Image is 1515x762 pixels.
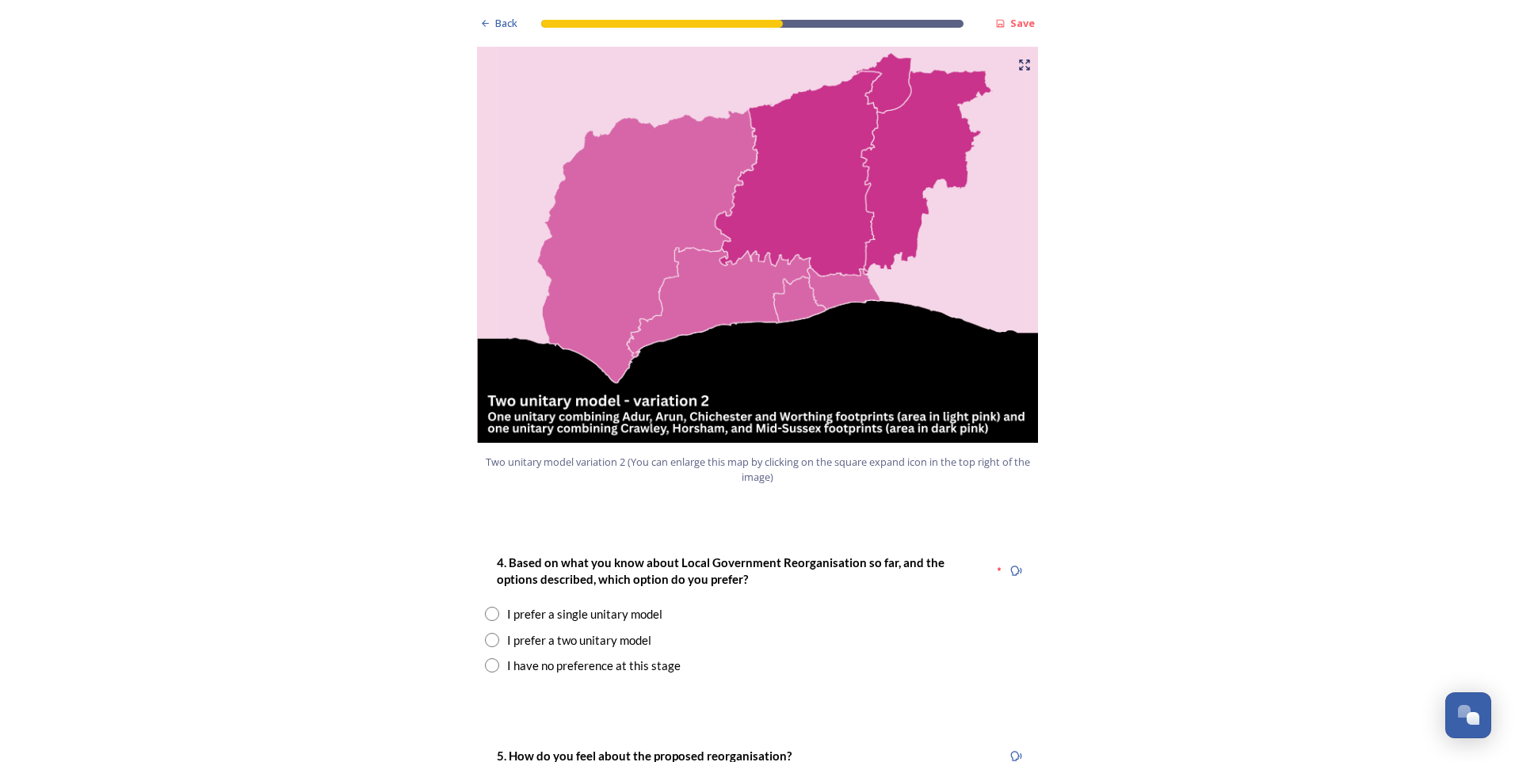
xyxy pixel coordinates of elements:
[495,16,517,31] span: Back
[1010,16,1035,30] strong: Save
[507,631,651,650] div: I prefer a two unitary model
[484,455,1031,485] span: Two unitary model variation 2 (You can enlarge this map by clicking on the square expand icon in ...
[497,555,947,586] strong: 4. Based on what you know about Local Government Reorganisation so far, and the options described...
[507,657,681,675] div: I have no preference at this stage
[507,605,662,623] div: I prefer a single unitary model
[1445,692,1491,738] button: Open Chat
